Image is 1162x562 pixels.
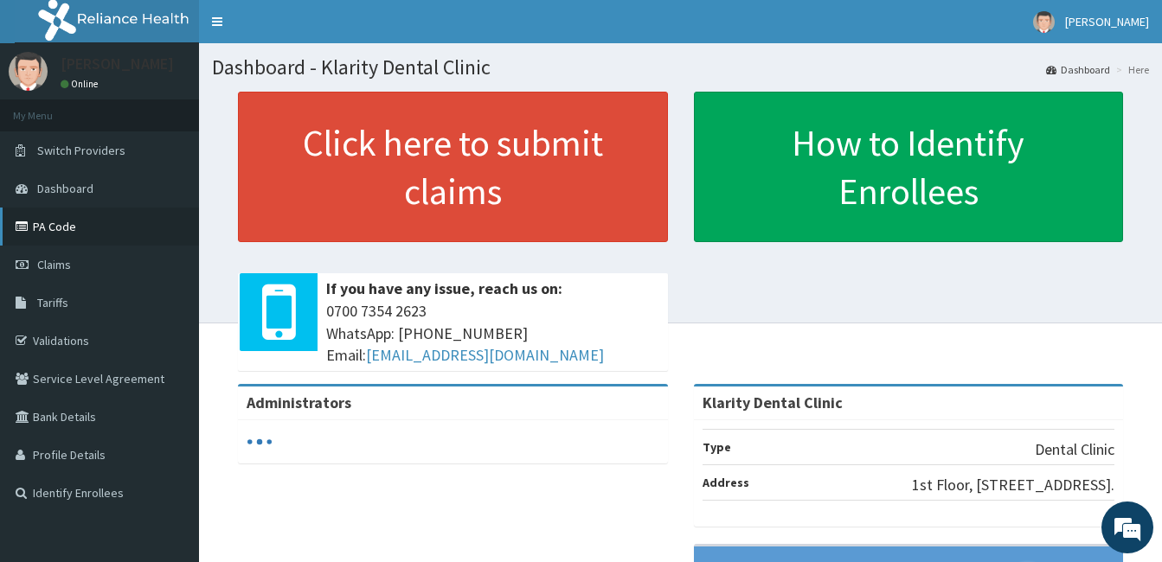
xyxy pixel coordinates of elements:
[32,86,70,130] img: d_794563401_company_1708531726252_794563401
[9,52,48,91] img: User Image
[1112,62,1149,77] li: Here
[1035,438,1114,461] p: Dental Clinic
[326,278,562,298] b: If you have any issue, reach us on:
[37,181,93,196] span: Dashboard
[212,56,1149,79] h1: Dashboard - Klarity Dental Clinic
[61,56,174,72] p: [PERSON_NAME]
[100,170,239,345] span: We're online!
[37,257,71,272] span: Claims
[247,393,351,412] b: Administrators
[1046,62,1110,77] a: Dashboard
[247,429,273,455] svg: audio-loading
[37,143,125,158] span: Switch Providers
[703,475,749,490] b: Address
[61,78,102,90] a: Online
[9,377,330,437] textarea: Type your message and hit 'Enter'
[284,9,325,50] div: Minimize live chat window
[90,97,291,119] div: Chat with us now
[694,92,1124,242] a: How to Identify Enrollees
[37,295,68,310] span: Tariffs
[703,393,843,412] strong: Klarity Dental Clinic
[912,474,1114,496] p: 1st Floor, [STREET_ADDRESS].
[326,300,659,367] span: 0700 7354 2623 WhatsApp: [PHONE_NUMBER] Email:
[1065,14,1149,29] span: [PERSON_NAME]
[1033,11,1055,33] img: User Image
[703,439,731,455] b: Type
[366,345,604,365] a: [EMAIL_ADDRESS][DOMAIN_NAME]
[238,92,668,242] a: Click here to submit claims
